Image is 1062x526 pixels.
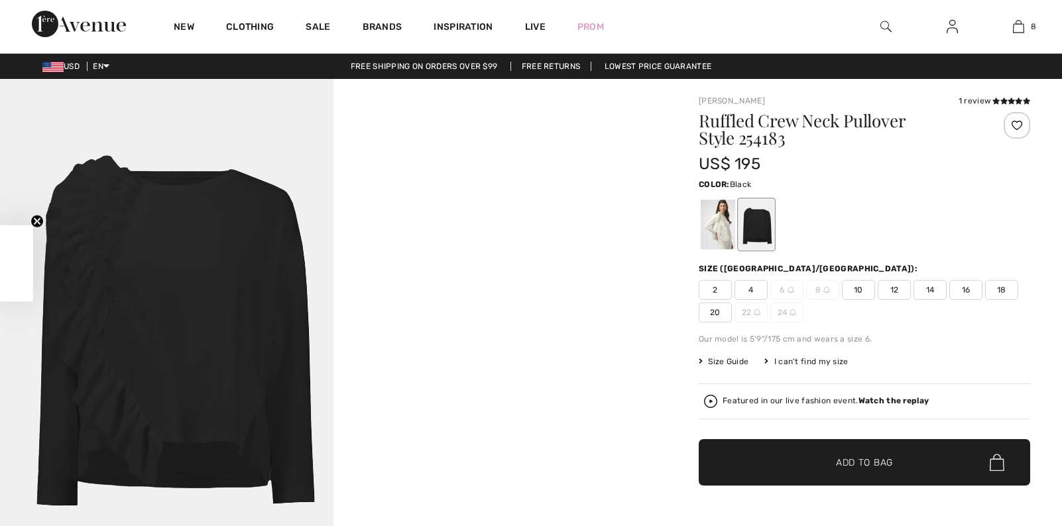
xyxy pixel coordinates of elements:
span: 10 [842,280,875,300]
div: Black [739,200,774,249]
img: US Dollar [42,62,64,72]
span: 22 [735,302,768,322]
span: US$ 195 [699,155,760,173]
div: Featured in our live fashion event. [723,397,929,405]
a: 8 [986,19,1051,34]
div: I can't find my size [764,356,848,367]
img: Watch the replay [704,395,717,408]
span: 18 [985,280,1018,300]
span: 12 [878,280,911,300]
a: Sign In [936,19,969,35]
img: ring-m.svg [790,309,796,316]
span: Inspiration [434,21,493,35]
button: Add to Bag [699,439,1030,486]
img: My Bag [1013,19,1024,34]
a: Prom [577,20,604,34]
span: 4 [735,280,768,300]
img: ring-m.svg [754,309,760,316]
span: Color: [699,180,730,189]
span: 14 [914,280,947,300]
strong: Watch the replay [858,396,929,405]
div: Our model is 5'9"/175 cm and wears a size 6. [699,333,1030,345]
img: Bag.svg [990,454,1004,471]
span: 8 [1031,21,1036,33]
a: New [174,21,194,35]
img: ring-m.svg [823,287,830,293]
a: Live [525,20,546,34]
video: Your browser does not support the video tag. [333,79,667,246]
a: Free Returns [510,62,592,71]
span: Add to Bag [836,456,893,470]
div: Off White [701,200,735,249]
span: Size Guide [699,356,748,367]
div: 1 review [959,95,1030,107]
img: 1ère Avenue [32,11,126,37]
span: 2 [699,280,732,300]
h1: Ruffled Crew Neck Pullover Style 254183 [699,112,975,147]
a: [PERSON_NAME] [699,96,765,105]
span: USD [42,62,85,71]
a: Lowest Price Guarantee [594,62,723,71]
a: Free shipping on orders over $99 [340,62,508,71]
img: ring-m.svg [788,287,794,293]
span: EN [93,62,109,71]
span: 24 [770,302,803,322]
span: 20 [699,302,732,322]
span: 8 [806,280,839,300]
span: 16 [949,280,982,300]
img: My Info [947,19,958,34]
span: 6 [770,280,803,300]
div: Size ([GEOGRAPHIC_DATA]/[GEOGRAPHIC_DATA]): [699,263,920,275]
img: search the website [880,19,892,34]
span: Black [730,180,752,189]
a: Clothing [226,21,274,35]
button: Close teaser [30,214,44,228]
a: Sale [306,21,330,35]
a: Brands [363,21,402,35]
